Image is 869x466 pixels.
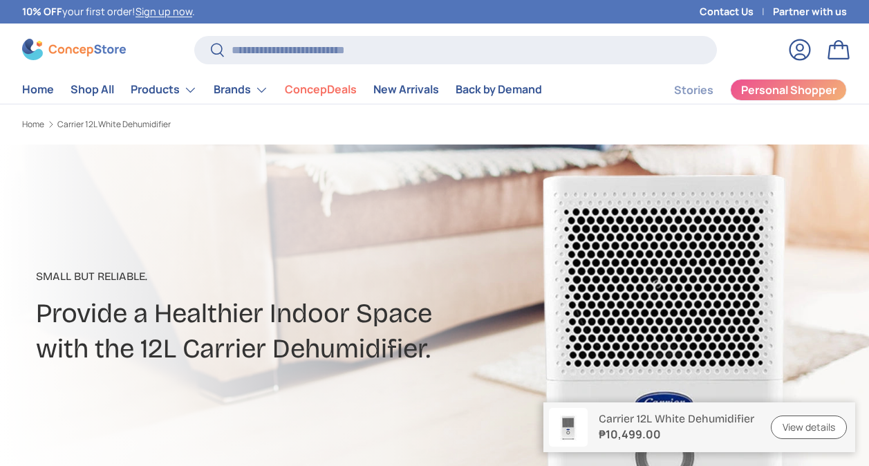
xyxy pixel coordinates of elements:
[36,296,567,366] h2: Provide a Healthier Indoor Space with the 12L Carrier Dehumidifier.
[205,76,277,104] summary: Brands
[741,84,837,95] span: Personal Shopper
[700,4,773,19] a: Contact Us
[136,5,192,18] a: Sign up now
[57,120,171,129] a: Carrier 12L White Dehumidifier
[22,76,542,104] nav: Primary
[131,76,197,104] a: Products
[641,76,847,104] nav: Secondary
[373,76,439,103] a: New Arrivals
[22,4,195,19] p: your first order! .
[285,76,357,103] a: ConcepDeals
[22,76,54,103] a: Home
[456,76,542,103] a: Back by Demand
[22,5,62,18] strong: 10% OFF
[599,426,754,442] strong: ₱10,499.00
[549,408,588,447] img: carrier-dehumidifier-12-liter-full-view-concepstore
[674,77,713,104] a: Stories
[214,76,268,104] a: Brands
[22,39,126,60] img: ConcepStore
[36,268,567,285] p: Small But Reliable.
[771,416,847,440] a: View details
[22,118,459,131] nav: Breadcrumbs
[773,4,847,19] a: Partner with us
[71,76,114,103] a: Shop All
[599,412,754,425] p: Carrier 12L White Dehumidifier
[730,79,847,101] a: Personal Shopper
[122,76,205,104] summary: Products
[22,120,44,129] a: Home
